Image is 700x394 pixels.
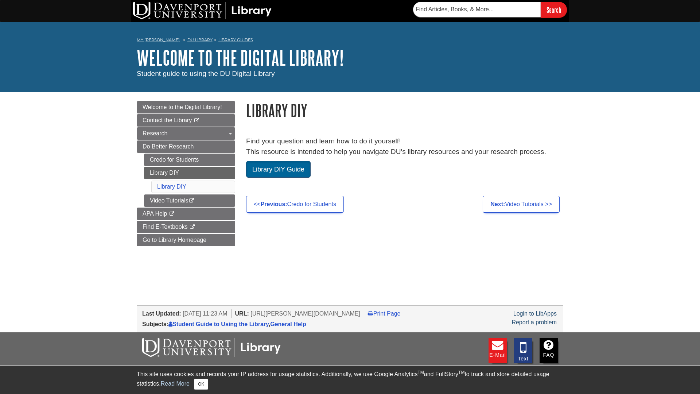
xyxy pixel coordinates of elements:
input: Search [541,2,567,18]
a: Contact the Library [137,114,235,127]
i: Print Page [368,310,373,316]
a: Report a problem [512,319,557,325]
sup: TM [458,370,464,375]
button: Close [194,379,208,390]
span: Last Updated: [142,310,181,317]
span: Welcome to the Digital Library! [143,104,222,110]
span: Do Better Research [143,143,194,150]
nav: breadcrumb [137,35,563,47]
form: Searches DU Library's articles, books, and more [413,2,567,18]
i: This link opens in a new window [189,225,195,229]
a: Credo for Students [144,154,235,166]
a: E-mail [489,338,507,363]
i: This link opens in a new window [188,198,195,203]
span: Student guide to using the DU Digital Library [137,70,275,77]
span: [DATE] 11:23 AM [183,310,227,317]
a: Library DIY Guide [246,161,311,178]
a: Welcome to the Digital Library! [137,101,235,113]
sup: TM [417,370,424,375]
a: Library DIY [144,167,235,179]
a: Login to LibApps [513,310,557,317]
a: FAQ [540,338,558,363]
a: Print Page [368,310,401,317]
span: Subjects: [142,321,168,327]
a: Video Tutorials [144,194,235,207]
span: Go to Library Homepage [143,237,206,243]
a: <<Previous:Credo for Students [246,196,344,213]
a: Research [137,127,235,140]
span: [URL][PERSON_NAME][DOMAIN_NAME] [250,310,360,317]
p: Find your question and learn how to do it yourself! This resource is intended to help you navigat... [246,136,563,157]
div: This site uses cookies and records your IP address for usage statistics. Additionally, we use Goo... [137,370,563,390]
span: Research [143,130,167,136]
span: Contact the Library [143,117,192,123]
input: Find Articles, Books, & More... [413,2,541,17]
a: APA Help [137,208,235,220]
img: DU Library [133,2,272,19]
a: General Help [270,321,306,327]
a: Text [514,338,532,363]
span: , [168,321,306,327]
a: Do Better Research [137,140,235,153]
h1: Library DIY [246,101,563,120]
span: APA Help [143,210,167,217]
a: DU Library [187,37,213,42]
span: URL: [235,310,249,317]
strong: Next: [490,201,505,207]
a: Student Guide to Using the Library [168,321,269,327]
i: This link opens in a new window [194,118,200,123]
a: Library DIY [157,184,186,190]
span: Find E-Textbooks [143,224,188,230]
i: This link opens in a new window [169,212,175,216]
a: Library Guides [218,37,253,42]
div: Guide Page Menu [137,101,235,246]
a: My [PERSON_NAME] [137,37,180,43]
a: Go to Library Homepage [137,234,235,246]
a: Find E-Textbooks [137,221,235,233]
a: Read More [161,381,190,387]
a: Next:Video Tutorials >> [483,196,560,213]
strong: Previous: [261,201,287,207]
a: Welcome to the Digital Library! [137,46,344,69]
img: DU Libraries [142,338,281,357]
